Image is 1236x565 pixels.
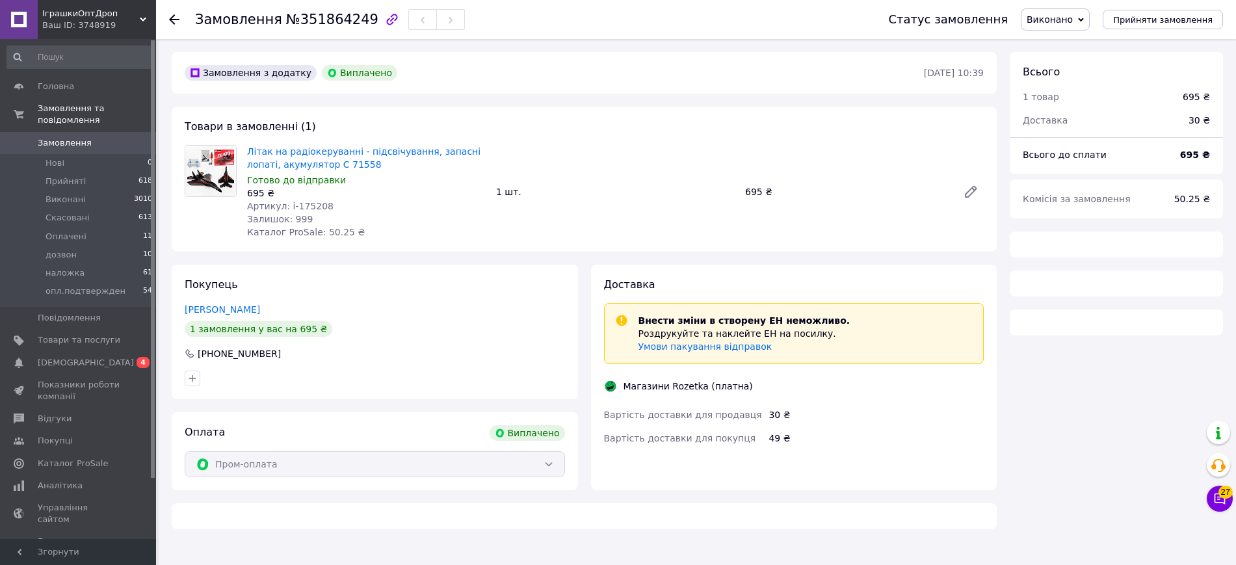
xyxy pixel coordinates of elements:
span: Товари в замовленні (1) [185,120,316,133]
span: Замовлення [38,137,92,149]
span: 27 [1218,486,1233,499]
p: Роздрукуйте та наклейте ЕН на посилку. [638,327,850,340]
div: 30 ₴ [1181,106,1218,135]
div: 1 шт. [491,183,740,201]
span: Вартість доставки для продавця [604,410,762,420]
span: Каталог ProSale [38,458,108,469]
span: 61 [143,267,152,279]
b: 695 ₴ [1180,150,1210,160]
div: Замовлення з додатку [185,65,317,81]
div: Ваш ID: 3748919 [42,20,156,31]
span: 10 [143,249,152,261]
span: Замовлення [195,12,282,27]
div: 695 ₴ [740,183,953,201]
span: Товари та послуги [38,334,120,346]
span: Всього [1023,66,1060,78]
time: [DATE] 10:39 [924,68,984,78]
a: Літак на радіокеруванні - підсвічування, запасні лопаті, акумулятор C 71558 [247,146,480,170]
span: Прийняти замовлення [1113,15,1213,25]
span: №351864249 [286,12,378,27]
span: Покупці [38,435,73,447]
div: 1 замовлення у вас на 695 ₴ [185,321,332,337]
span: Доставка [604,278,655,291]
div: Виплачено [322,65,397,81]
span: Виконано [1027,14,1073,25]
div: 30 ₴ [766,403,986,427]
div: [PHONE_NUMBER] [196,347,282,360]
span: 4 [137,357,150,368]
span: 618 [138,176,152,187]
span: дозвон [46,249,77,261]
span: 1 товар [1023,92,1059,102]
span: Доставка [1023,115,1068,125]
span: Артикул: i-175208 [247,201,334,211]
span: Головна [38,81,74,92]
span: Каталог ProSale: 50.25 ₴ [247,227,365,237]
span: Оплата [185,426,225,438]
span: Замовлення та повідомлення [38,103,156,126]
span: Вартість доставки для покупця [604,433,756,443]
div: Виплачено [490,425,565,441]
span: Оплачені [46,231,86,243]
span: Відгуки [38,413,72,425]
span: наложка [46,267,85,279]
span: Показники роботи компанії [38,379,120,402]
div: Статус замовлення [888,13,1008,26]
div: 695 ₴ [247,187,486,200]
a: [PERSON_NAME] [185,304,260,315]
div: 49 ₴ [766,427,986,450]
span: 613 [138,212,152,224]
div: 695 ₴ [1183,90,1210,103]
span: 0 [148,157,152,169]
span: Виконані [46,194,86,205]
span: 54 [143,285,152,297]
span: 50.25 ₴ [1174,194,1210,204]
span: 3010 [134,194,152,205]
span: Скасовані [46,212,90,224]
span: Залишок: 999 [247,214,313,224]
a: Умови пакування відправок [638,341,772,352]
span: Всього до сплати [1023,150,1107,160]
span: Внести зміни в створену ЕН неможливо. [638,315,850,326]
a: Редагувати [958,179,984,205]
span: опл.подтвержден [46,285,125,297]
input: Пошук [7,46,153,69]
span: Гаманець компанії [38,536,120,559]
span: Нові [46,157,64,169]
span: ІграшкиОптДроп [42,8,140,20]
span: Покупець [185,278,238,291]
span: 11 [143,231,152,243]
span: Повідомлення [38,312,101,324]
span: Прийняті [46,176,86,187]
span: Готово до відправки [247,175,346,185]
img: Літак на радіокеруванні - підсвічування, запасні лопаті, акумулятор C 71558 [185,146,236,196]
div: Магазини Rozetka (платна) [620,380,756,393]
span: Аналітика [38,480,83,492]
span: [DEMOGRAPHIC_DATA] [38,357,134,369]
span: Комісія за замовлення [1023,194,1131,204]
div: Повернутися назад [169,13,179,26]
button: Чат з покупцем27 [1207,486,1233,512]
span: Управління сайтом [38,502,120,525]
button: Прийняти замовлення [1103,10,1223,29]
